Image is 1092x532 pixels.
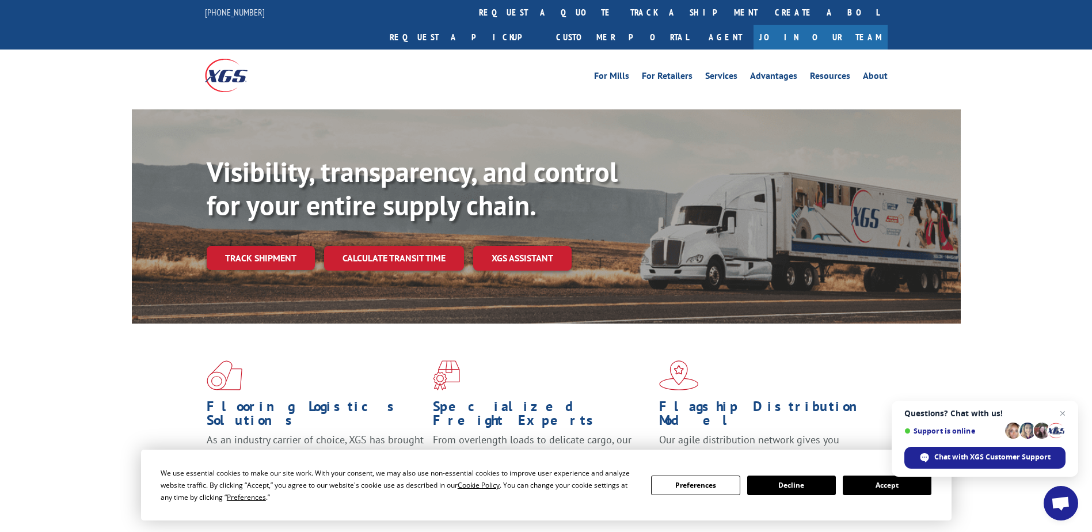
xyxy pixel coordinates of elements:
a: Track shipment [207,246,315,270]
img: xgs-icon-flagship-distribution-model-red [659,360,699,390]
a: Request a pickup [381,25,547,50]
img: xgs-icon-total-supply-chain-intelligence-red [207,360,242,390]
p: From overlength loads to delicate cargo, our experienced staff knows the best way to move your fr... [433,433,650,484]
a: Resources [810,71,850,84]
a: Calculate transit time [324,246,464,271]
h1: Flagship Distribution Model [659,400,877,433]
div: We use essential cookies to make our site work. With your consent, we may also use non-essential ... [161,467,637,503]
span: Chat with XGS Customer Support [934,452,1051,462]
a: [PHONE_NUMBER] [205,6,265,18]
a: Join Our Team [754,25,888,50]
span: Close chat [1056,406,1070,420]
a: XGS ASSISTANT [473,246,572,271]
button: Accept [843,476,931,495]
a: Agent [697,25,754,50]
div: Chat with XGS Customer Support [904,447,1066,469]
span: Cookie Policy [458,480,500,490]
h1: Flooring Logistics Solutions [207,400,424,433]
span: As an industry carrier of choice, XGS has brought innovation and dedication to flooring logistics... [207,433,424,474]
img: xgs-icon-focused-on-flooring-red [433,360,460,390]
a: Advantages [750,71,797,84]
span: Support is online [904,427,1001,435]
div: Open chat [1044,486,1078,520]
span: Preferences [227,492,266,502]
a: For Mills [594,71,629,84]
span: Our agile distribution network gives you nationwide inventory management on demand. [659,433,871,460]
a: Customer Portal [547,25,697,50]
h1: Specialized Freight Experts [433,400,650,433]
a: About [863,71,888,84]
b: Visibility, transparency, and control for your entire supply chain. [207,154,618,223]
a: For Retailers [642,71,693,84]
button: Decline [747,476,836,495]
button: Preferences [651,476,740,495]
div: Cookie Consent Prompt [141,450,952,520]
span: Questions? Chat with us! [904,409,1066,418]
a: Services [705,71,737,84]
